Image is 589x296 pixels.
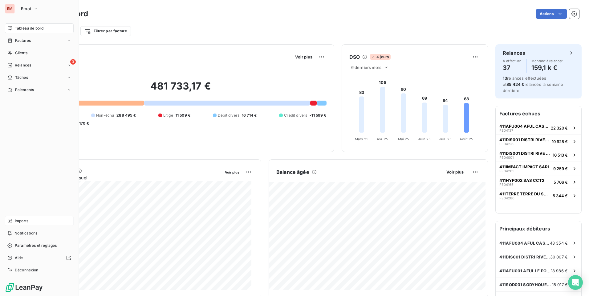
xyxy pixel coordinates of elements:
span: Factures [15,38,31,43]
span: Tableau de bord [15,26,43,31]
span: Clients [15,50,27,56]
span: FE04156 [499,142,514,146]
span: 11 509 € [176,113,190,118]
button: Actions [536,9,567,19]
span: -11 599 € [310,113,326,118]
a: Aide [5,253,74,263]
span: Chiffre d'affaires mensuel [35,174,221,181]
span: relances effectuées et relancés la semaine dernière. [503,76,563,93]
button: Voir plus [293,54,314,60]
span: Emoi [21,6,31,11]
h6: DSO [349,53,360,61]
span: 30 007 € [550,254,568,259]
h6: Balance âgée [276,168,309,176]
span: Déconnexion [15,267,39,273]
span: 10 628 € [552,139,568,144]
span: Débit divers [218,113,239,118]
tspan: Juin 25 [418,137,431,141]
span: 9 259 € [553,166,568,171]
span: Non-échu [96,113,114,118]
h4: 37 [503,63,521,73]
span: 4 jours [370,54,391,60]
span: Relances [15,62,31,68]
span: 411DIS001 DISTRI RIVE GAUCHE [499,254,550,259]
span: 6 derniers mois [351,65,381,70]
img: Logo LeanPay [5,282,43,292]
span: 411SOD001 SODYHOUEST [499,282,552,287]
span: 22 320 € [551,126,568,130]
span: 18 986 € [551,268,568,273]
span: À effectuer [503,59,521,63]
span: 18 017 € [552,282,568,287]
span: Notifications [14,230,37,236]
tspan: Août 25 [460,137,473,141]
span: 411AFU001 AFUL LE PORT SACRE COEUR [499,268,551,273]
span: 10 513 € [553,153,568,158]
button: 411TERRE TERRE DU SUD CONSTRUCTIONSFE042865 344 € [496,189,581,202]
span: 13 [503,76,507,81]
button: Filtrer par facture [80,26,131,36]
span: Litige [163,113,173,118]
span: 411HYP002 SAS CCT2 [499,178,544,183]
tspan: Juil. 25 [439,137,452,141]
div: Open Intercom Messenger [568,275,583,290]
a: Paramètres et réglages [5,241,74,250]
span: 48 354 € [550,241,568,246]
span: FE04286 [499,196,514,200]
button: 411DIS001 DISTRI RIVE GAUCHEFE0415610 628 € [496,134,581,148]
span: 288 495 € [116,113,136,118]
span: FE04165 [499,183,514,186]
span: 411AFU004 AFUL CASABONA [499,241,550,246]
span: Aide [15,255,23,261]
span: Paramètres et réglages [15,243,57,248]
a: Tableau de bord [5,23,74,33]
tspan: Mai 25 [398,137,409,141]
a: 3Relances [5,60,74,70]
button: Voir plus [223,169,241,175]
span: Crédit divers [284,113,307,118]
button: 411HYP002 SAS CCT2FE041655 706 € [496,175,581,189]
span: Voir plus [446,170,464,174]
h6: Factures échues [496,106,581,121]
h2: 481 733,17 € [35,80,327,98]
tspan: Mars 25 [355,137,368,141]
span: FE04137 [499,129,513,132]
a: Factures [5,36,74,46]
h4: 159,1 k € [531,63,563,73]
span: 411IMPACT IMPACT SARL [499,164,550,169]
a: Tâches [5,73,74,82]
span: 5 344 € [553,193,568,198]
span: 411DIS001 DISTRI RIVE GAUCHE [499,151,550,156]
span: -170 € [77,121,89,126]
span: 3 [70,59,76,65]
button: 411DIS001 DISTRI RIVE GAUCHEFE0400110 513 € [496,148,581,162]
span: Voir plus [225,170,239,174]
h6: Relances [503,49,525,57]
button: 411AFU004 AFUL CASABONAFE0413722 320 € [496,121,581,134]
span: 411DIS001 DISTRI RIVE GAUCHE [499,137,549,142]
span: 411TERRE TERRE DU SUD CONSTRUCTIONS [499,191,550,196]
h6: Principaux débiteurs [496,221,581,236]
span: Montant à relancer [531,59,563,63]
span: 16 714 € [242,113,257,118]
span: Voir plus [295,54,312,59]
a: Paiements [5,85,74,95]
span: FE04265 [499,169,514,173]
span: Paiements [15,87,34,93]
button: 411IMPACT IMPACT SARLFE042659 259 € [496,162,581,175]
span: 5 706 € [554,180,568,185]
a: Clients [5,48,74,58]
span: 411AFU004 AFUL CASABONA [499,124,548,129]
span: Imports [15,218,28,224]
div: EM [5,4,15,14]
span: FE04001 [499,156,514,159]
a: Imports [5,216,74,226]
span: Tâches [15,75,28,80]
span: 85 424 € [506,82,524,87]
tspan: Avr. 25 [377,137,388,141]
button: Voir plus [445,169,465,175]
